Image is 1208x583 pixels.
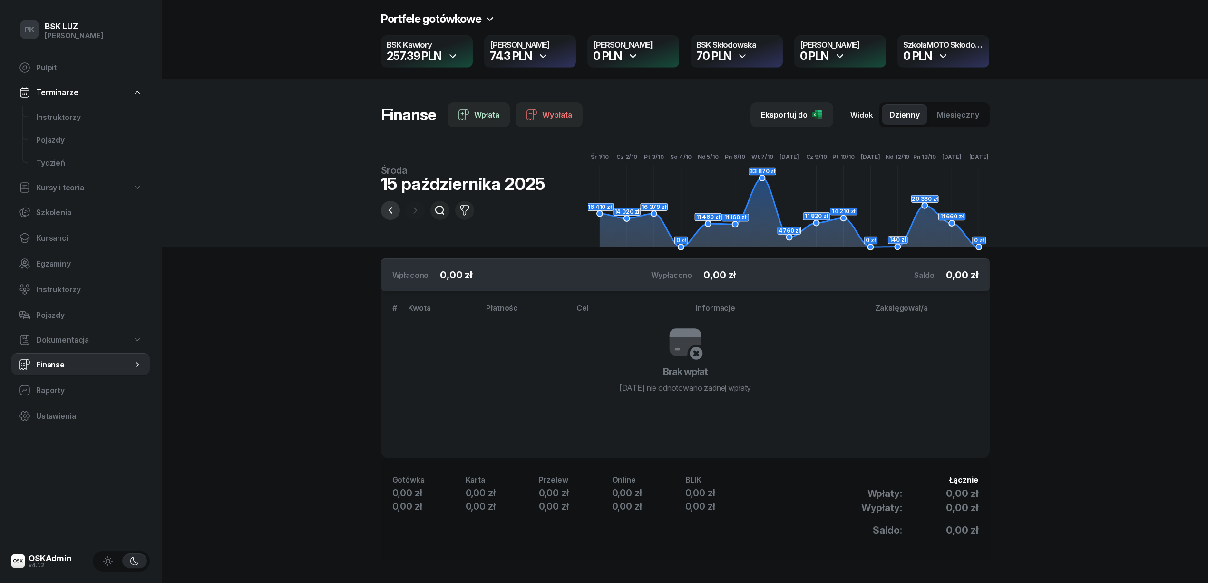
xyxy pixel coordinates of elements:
[619,382,751,394] div: [DATE] nie odnotowano żadnej wpłaty
[36,208,142,217] span: Szkolenia
[929,104,987,125] button: Miesięczny
[36,158,142,168] span: Tydzień
[36,136,142,145] span: Pojazdy
[490,50,532,62] div: 74.3 PLN
[29,151,150,174] a: Tydzień
[11,554,25,568] img: logo-xs@2x.png
[690,303,869,320] th: Informacje
[381,166,546,175] div: środa
[587,35,679,68] button: [PERSON_NAME]0 PLN
[691,35,782,68] button: BSK Skłodowska70 PLN
[886,153,909,160] tspan: Nd 12/10
[616,153,637,160] tspan: Cz 2/10
[11,353,150,376] a: Finanse
[29,128,150,151] a: Pojazdy
[539,500,612,513] div: 0,00 zł
[381,175,546,192] div: 15 października 2025
[36,386,142,395] span: Raporty
[466,500,539,513] div: 0,00 zł
[698,153,719,160] tspan: Nd 5/10
[612,486,685,500] div: 0,00 zł
[392,475,466,484] div: Gotówka
[36,412,142,421] span: Ustawienia
[685,475,759,484] div: BLIK
[36,311,142,320] span: Pojazdy
[36,285,142,294] span: Instruktorzy
[861,501,902,514] span: Wypłaty:
[11,82,150,103] a: Terminarze
[937,110,979,119] span: Miesięczny
[36,183,84,192] span: Kursy i teoria
[516,102,583,127] button: Wypłata
[11,177,150,198] a: Kursy i teoria
[612,475,685,484] div: Online
[670,153,692,160] tspan: So 4/10
[832,153,855,160] tspan: Pt 10/10
[685,500,759,513] div: 0,00 zł
[800,41,880,49] h4: [PERSON_NAME]
[11,252,150,275] a: Egzaminy
[45,22,103,30] div: BSK LUZ
[750,102,833,127] button: Eksportuj do
[466,486,539,500] div: 0,00 zł
[751,153,773,160] tspan: Wt 7/10
[480,303,570,320] th: Płatność
[387,41,467,49] h4: BSK Kawiory
[779,153,799,160] tspan: [DATE]
[392,500,466,513] div: 0,00 zł
[387,50,441,62] div: 257.39 PLN
[36,259,142,268] span: Egzaminy
[381,11,481,27] h2: Portfele gotówkowe
[11,379,150,402] a: Raporty
[913,153,936,160] tspan: Pn 13/10
[11,304,150,326] a: Pojazdy
[29,563,72,568] div: v4.1.2
[11,227,150,249] a: Kursanci
[593,50,622,62] div: 0 PLN
[11,405,150,427] a: Ustawienia
[725,153,745,160] tspan: Pn 6/10
[36,234,142,243] span: Kursanci
[490,41,570,49] h4: [PERSON_NAME]
[11,278,150,301] a: Instruktorzy
[539,486,612,500] div: 0,00 zł
[539,475,612,484] div: Przelew
[969,153,988,160] tspan: [DATE]
[392,486,466,500] div: 0,00 zł
[484,35,576,68] button: [PERSON_NAME]74.3 PLN
[914,269,934,281] div: Saldo
[29,554,72,563] div: OSKAdmin
[800,50,828,62] div: 0 PLN
[696,50,731,62] div: 70 PLN
[644,153,664,160] tspan: Pt 3/10
[612,500,685,513] div: 0,00 zł
[903,50,932,62] div: 0 PLN
[861,153,880,160] tspan: [DATE]
[402,303,480,320] th: Kwota
[571,303,690,320] th: Cel
[392,269,429,281] div: Wpłacono
[11,201,150,224] a: Szkolenia
[36,113,142,122] span: Instruktorzy
[29,106,150,128] a: Instruktorzy
[591,153,609,160] tspan: Śr 1/10
[942,153,961,160] tspan: [DATE]
[685,486,759,500] div: 0,00 zł
[794,35,886,68] button: [PERSON_NAME]0 PLN
[526,109,572,120] div: Wypłata
[381,106,436,123] h1: Finanse
[11,56,150,79] a: Pulpit
[651,269,692,281] div: Wypłacono
[663,364,708,379] h3: Brak wpłat
[867,487,902,500] span: Wpłaty:
[24,26,35,34] span: PK
[11,329,150,350] a: Dokumentacja
[36,88,78,97] span: Terminarze
[761,109,823,120] div: Eksportuj do
[466,475,539,484] div: Karta
[593,41,673,49] h4: [PERSON_NAME]
[448,102,510,127] button: Wpłata
[458,109,499,120] div: Wpłata
[869,303,990,320] th: Zaksięgował/a
[759,475,978,484] div: Łącznie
